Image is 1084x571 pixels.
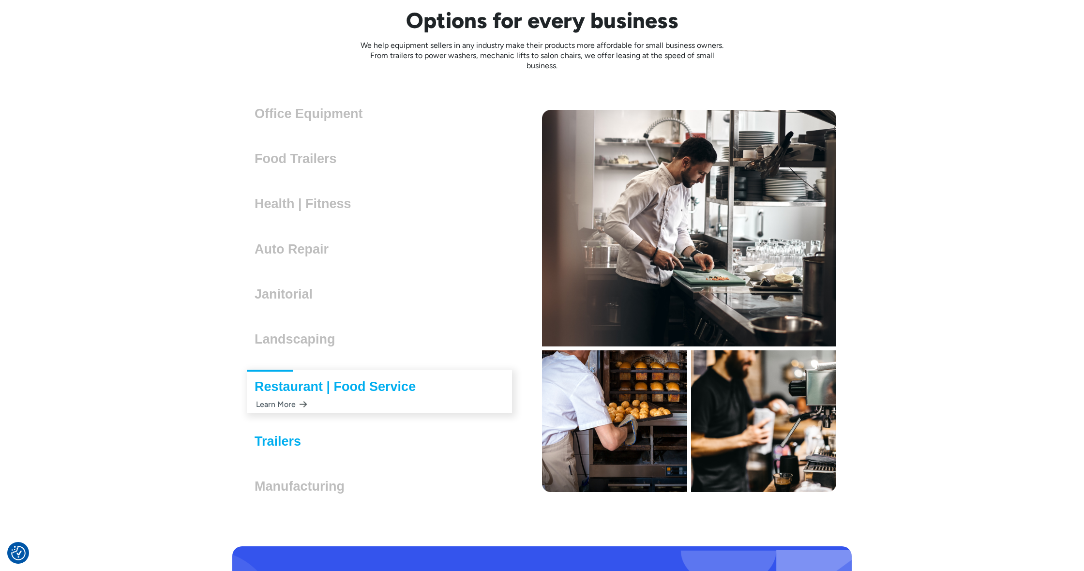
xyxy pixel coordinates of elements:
h3: Manufacturing [255,479,352,494]
img: Revisit consent button [11,546,26,560]
h2: Options for every business [356,8,728,33]
h3: Office Equipment [255,106,371,121]
h3: Health | Fitness [255,196,359,211]
h3: Restaurant | Food Service [255,379,423,394]
h3: Landscaping [255,332,343,346]
p: We help equipment sellers in any industry make their products more affordable for small business ... [356,41,728,71]
h3: Auto Repair [255,242,336,256]
button: Consent Preferences [11,546,26,560]
h3: Janitorial [255,287,320,301]
div: Learn More [255,395,307,414]
h3: Food Trailers [255,151,345,166]
h3: Trailers [255,434,309,449]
